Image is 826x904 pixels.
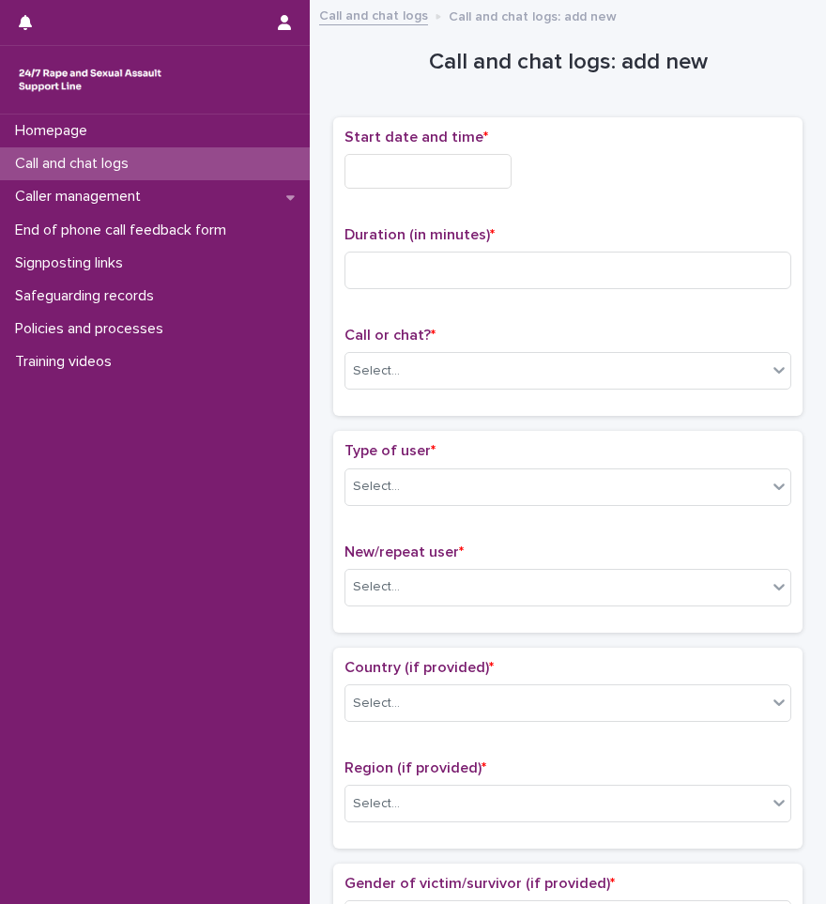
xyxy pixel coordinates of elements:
p: Policies and processes [8,320,178,338]
span: Gender of victim/survivor (if provided) [344,876,615,891]
img: rhQMoQhaT3yELyF149Cw [15,61,165,99]
span: Call or chat? [344,328,436,343]
div: Select... [353,694,400,713]
a: Call and chat logs [319,4,428,25]
p: Call and chat logs: add new [449,5,617,25]
p: Caller management [8,188,156,206]
div: Select... [353,794,400,814]
h1: Call and chat logs: add new [333,49,803,76]
p: Call and chat logs [8,155,144,173]
p: Signposting links [8,254,138,272]
p: End of phone call feedback form [8,222,241,239]
span: Duration (in minutes) [344,227,495,242]
span: New/repeat user [344,544,464,559]
div: Select... [353,477,400,497]
span: Region (if provided) [344,760,486,775]
p: Training videos [8,353,127,371]
span: Country (if provided) [344,660,494,675]
span: Type of user [344,443,436,458]
div: Select... [353,361,400,381]
p: Homepage [8,122,102,140]
div: Select... [353,577,400,597]
span: Start date and time [344,130,488,145]
p: Safeguarding records [8,287,169,305]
